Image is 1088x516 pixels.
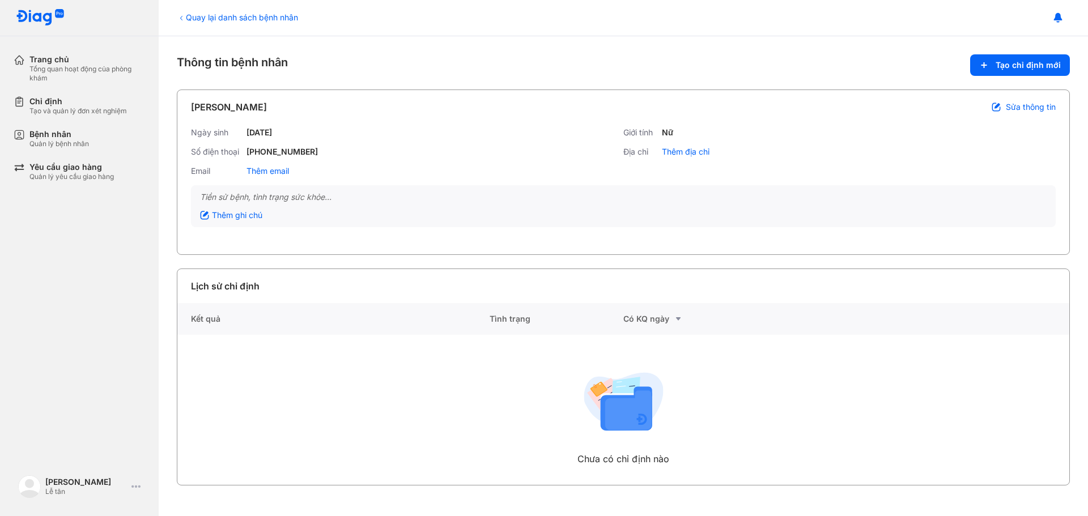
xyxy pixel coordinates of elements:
div: Quay lại danh sách bệnh nhân [177,11,298,23]
div: Yêu cầu giao hàng [29,162,114,172]
div: Trang chủ [29,54,145,65]
div: Quản lý bệnh nhân [29,139,89,148]
div: Lịch sử chỉ định [191,279,260,293]
div: Email [191,166,242,176]
div: Địa chỉ [623,147,657,157]
div: Số điện thoại [191,147,242,157]
div: Tổng quan hoạt động của phòng khám [29,65,145,83]
div: Chỉ định [29,96,127,106]
span: Sửa thông tin [1006,102,1056,112]
div: Tiền sử bệnh, tình trạng sức khỏe... [200,192,1047,202]
div: Lễ tân [45,487,127,496]
div: Quản lý yêu cầu giao hàng [29,172,114,181]
img: logo [18,475,41,498]
div: Chưa có chỉ định nào [577,452,669,466]
div: Tạo và quản lý đơn xét nghiệm [29,106,127,116]
div: Giới tính [623,127,657,138]
div: Tình trạng [490,303,623,335]
div: Có KQ ngày [623,312,757,326]
div: Bệnh nhân [29,129,89,139]
div: Thông tin bệnh nhân [177,54,1070,76]
span: Tạo chỉ định mới [996,60,1061,70]
div: [PHONE_NUMBER] [246,147,318,157]
div: [PERSON_NAME] [191,100,267,114]
div: [PERSON_NAME] [45,477,127,487]
div: [DATE] [246,127,272,138]
div: Nữ [662,127,673,138]
div: Thêm ghi chú [200,210,262,220]
div: Thêm địa chỉ [662,147,709,157]
div: Ngày sinh [191,127,242,138]
button: Tạo chỉ định mới [970,54,1070,76]
img: logo [16,9,65,27]
div: Kết quả [177,303,490,335]
div: Thêm email [246,166,289,176]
